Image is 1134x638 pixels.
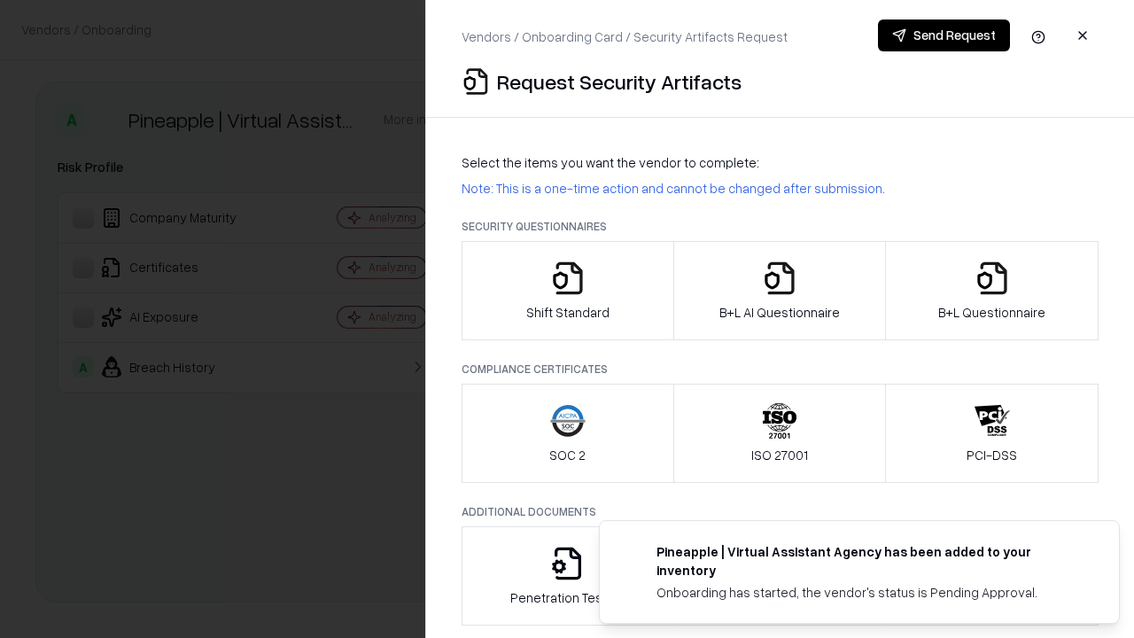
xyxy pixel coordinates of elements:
[462,241,674,340] button: Shift Standard
[462,504,1099,519] p: Additional Documents
[462,384,674,483] button: SOC 2
[878,19,1010,51] button: Send Request
[462,219,1099,234] p: Security Questionnaires
[967,446,1017,464] p: PCI-DSS
[526,303,610,322] p: Shift Standard
[462,153,1099,172] p: Select the items you want the vendor to complete:
[719,303,840,322] p: B+L AI Questionnaire
[656,542,1076,580] div: Pineapple | Virtual Assistant Agency has been added to your inventory
[656,583,1076,602] div: Onboarding has started, the vendor's status is Pending Approval.
[462,179,1099,198] p: Note: This is a one-time action and cannot be changed after submission.
[462,526,674,626] button: Penetration Testing
[462,27,788,46] p: Vendors / Onboarding Card / Security Artifacts Request
[885,384,1099,483] button: PCI-DSS
[885,241,1099,340] button: B+L Questionnaire
[497,67,742,96] p: Request Security Artifacts
[938,303,1045,322] p: B+L Questionnaire
[751,446,808,464] p: ISO 27001
[549,446,586,464] p: SOC 2
[510,588,625,607] p: Penetration Testing
[621,542,642,564] img: trypineapple.com
[673,241,887,340] button: B+L AI Questionnaire
[673,384,887,483] button: ISO 27001
[462,362,1099,377] p: Compliance Certificates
